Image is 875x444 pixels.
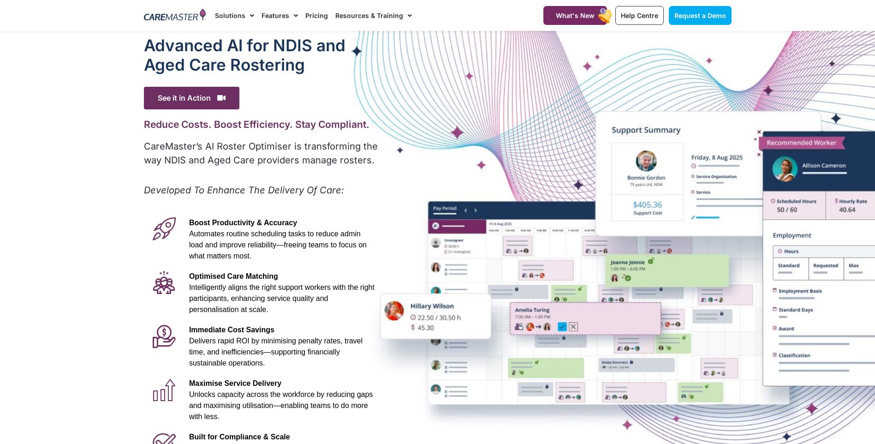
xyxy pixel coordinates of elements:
a: Request a Demo [669,6,732,25]
a: Help Centre [615,6,664,25]
span: Maximise Service Delivery [189,379,281,387]
span: Intelligently aligns the right support workers with the right participants, enhancing service qua... [189,283,375,313]
span: Unlocks capacity across the workforce by reducing gaps and maximising utilisation—enabling teams ... [189,390,373,420]
em: Developed To Enhance The Delivery Of Care: [144,185,344,196]
span: Built for Compliance & Scale [189,433,290,441]
span: Request a Demo [674,12,726,19]
img: CareMaster Logo [144,9,206,23]
span: See it in Action [144,87,239,109]
span: Automates routine scheduling tasks to reduce admin load and improve reliability—freeing teams to ... [189,230,367,260]
p: CareMaster’s AI Roster Optimiser is transforming the way NDIS and Aged Care providers manage rost... [144,139,380,167]
span: Immediate Cost Savings [189,326,274,334]
h1: Advanced Al for NDIS and Aged Care Rostering [144,36,380,74]
span: What's New [556,12,595,19]
span: Delivers rapid ROI by minimising penalty rates, travel time, and inefficiencies—supporting financ... [189,337,363,367]
span: Help Centre [621,12,658,19]
h2: Reduce Costs. Boost Efficiency. Stay Compliant. [144,119,380,130]
span: Boost Productivity & Accuracy [189,219,297,227]
span: Optimised Care Matching [189,272,278,280]
a: What's New [543,6,607,25]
